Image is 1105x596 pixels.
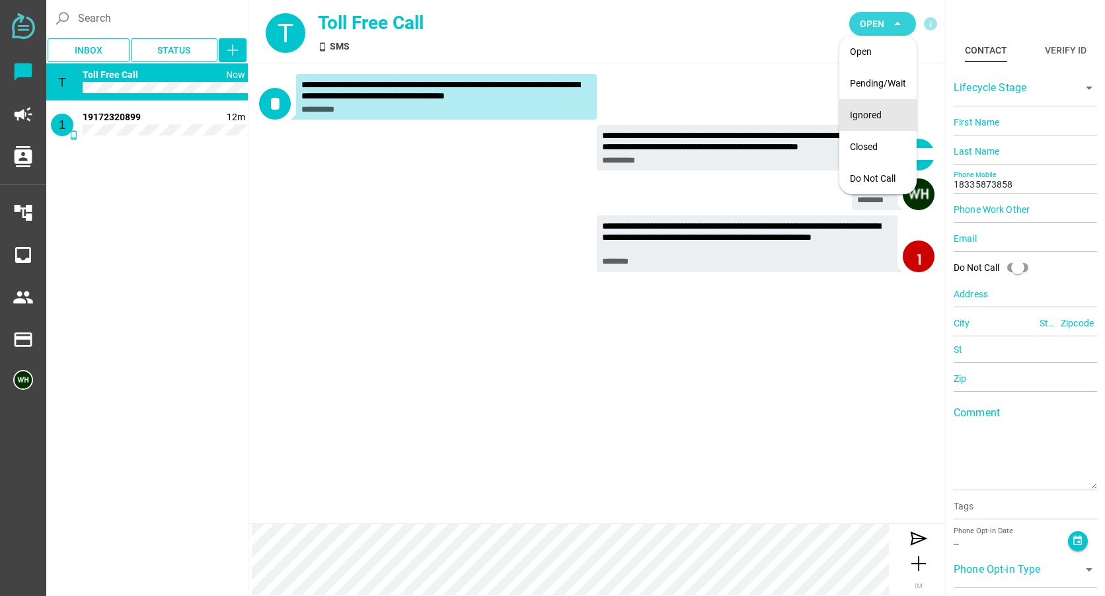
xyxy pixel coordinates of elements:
[157,42,190,58] span: Status
[131,38,218,62] button: Status
[954,167,1097,194] input: Phone Mobile
[13,287,34,308] i: people
[59,118,66,131] span: 1
[903,178,934,210] img: 5edff51079ed9903661a2266-30.png
[860,16,884,32] span: Open
[278,19,293,48] span: T
[13,104,34,125] i: campaign
[318,9,635,37] div: Toll Free Call
[1040,310,1059,336] input: State
[13,61,34,83] i: chat_bubble
[1072,535,1083,546] i: event
[954,310,1038,336] input: City
[69,88,79,98] i: SMS
[954,502,1097,518] input: Tags
[1045,42,1086,58] div: Verify ID
[1081,562,1097,577] i: arrow_drop_down
[13,329,34,350] i: payment
[69,130,79,140] i: SMS
[850,46,906,57] div: Open
[226,69,245,80] span: 1757977529
[954,537,1068,551] div: --
[13,146,34,167] i: contacts
[13,370,33,390] img: 5edff51079ed9903661a2266-30.png
[12,13,35,39] img: svg+xml;base64,PD94bWwgdmVyc2lvbj0iMS4wIiBlbmNvZGluZz0iVVRGLTgiPz4KPHN2ZyB2ZXJzaW9uPSIxLjEiIHZpZX...
[954,254,1036,281] div: Do Not Call
[13,202,34,223] i: account_tree
[954,261,999,275] div: Do Not Call
[954,196,1097,223] input: Phone Work Other
[923,16,938,32] i: info
[890,16,905,32] i: arrow_drop_down
[965,42,1007,58] div: Contact
[58,75,66,89] span: T
[850,173,906,184] div: Do Not Call
[850,78,906,89] div: Pending/Wait
[954,365,1097,392] input: Zip
[318,40,635,54] div: SMS
[915,582,923,589] span: IM
[83,69,138,80] span: 18335873858
[850,110,906,121] div: Ignored
[954,412,1097,489] textarea: Comment
[903,241,934,272] img: lka-30.png
[954,336,1097,363] input: St
[318,42,327,52] i: SMS
[1061,310,1097,336] input: Zipcode
[849,12,916,36] button: Open
[1081,80,1097,96] i: arrow_drop_down
[954,225,1097,252] input: Email
[13,244,34,266] i: inbox
[954,281,1097,307] input: Address
[75,42,102,58] span: Inbox
[954,138,1097,165] input: Last Name
[83,112,141,122] span: 19172320899
[227,112,245,122] span: 1757976839
[954,109,1097,135] input: First Name
[48,38,130,62] button: Inbox
[954,526,1068,537] div: Phone Opt-in Date
[850,141,906,153] div: Closed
